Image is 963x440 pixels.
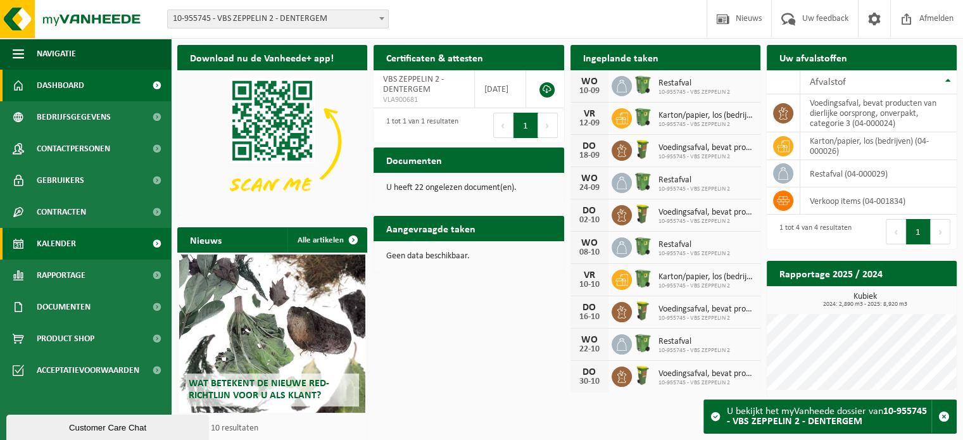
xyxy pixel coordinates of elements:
[37,133,110,165] span: Contactpersonen
[727,400,931,433] div: U bekijkt het myVanheede dossier van
[577,367,602,377] div: DO
[577,303,602,313] div: DO
[906,219,931,244] button: 1
[577,109,602,119] div: VR
[658,379,754,387] span: 10-955745 - VBS ZEPPELIN 2
[577,87,602,96] div: 10-09
[658,79,730,89] span: Restafval
[658,153,754,161] span: 10-955745 - VBS ZEPPELIN 2
[37,101,111,133] span: Bedrijfsgegevens
[810,77,846,87] span: Afvalstof
[37,70,84,101] span: Dashboard
[767,45,860,70] h2: Uw afvalstoffen
[577,216,602,225] div: 02-10
[577,184,602,192] div: 24-09
[386,252,551,261] p: Geen data beschikbaar.
[658,315,754,322] span: 10-955745 - VBS ZEPPELIN 2
[374,45,496,70] h2: Certificaten & attesten
[658,121,754,129] span: 10-955745 - VBS ZEPPELIN 2
[577,280,602,289] div: 10-10
[577,345,602,354] div: 22-10
[37,355,139,386] span: Acceptatievoorwaarden
[577,377,602,386] div: 30-10
[632,203,653,225] img: WB-0060-HPE-GN-50
[658,369,754,379] span: Voedingsafval, bevat producten van dierlijke oorsprong, onverpakt, categorie 3
[167,9,389,28] span: 10-955745 - VBS ZEPPELIN 2 - DENTERGEM
[658,143,754,153] span: Voedingsafval, bevat producten van dierlijke oorsprong, onverpakt, categorie 3
[800,187,957,215] td: verkoop items (04-001834)
[37,165,84,196] span: Gebruikers
[577,335,602,345] div: WO
[773,301,957,308] span: 2024: 2,890 m3 - 2025: 8,920 m3
[658,218,754,225] span: 10-955745 - VBS ZEPPELIN 2
[177,45,346,70] h2: Download nu de Vanheede+ app!
[800,94,957,132] td: voedingsafval, bevat producten van dierlijke oorsprong, onverpakt, categorie 3 (04-000024)
[475,70,527,108] td: [DATE]
[190,424,361,433] p: 1 van 10 resultaten
[632,171,653,192] img: WB-0370-HPE-GN-50
[383,95,464,105] span: VLA900681
[577,151,602,160] div: 18-09
[632,139,653,160] img: WB-0060-HPE-GN-50
[658,305,754,315] span: Voedingsafval, bevat producten van dierlijke oorsprong, onverpakt, categorie 3
[658,111,754,121] span: Karton/papier, los (bedrijven)
[800,132,957,160] td: karton/papier, los (bedrijven) (04-000026)
[632,365,653,386] img: WB-0060-HPE-GN-50
[577,173,602,184] div: WO
[386,184,551,192] p: U heeft 22 ongelezen document(en).
[179,255,365,413] a: Wat betekent de nieuwe RED-richtlijn voor u als klant?
[189,379,329,401] span: Wat betekent de nieuwe RED-richtlijn voor u als klant?
[538,113,558,138] button: Next
[767,261,895,286] h2: Rapportage 2025 / 2024
[37,260,85,291] span: Rapportage
[658,250,730,258] span: 10-955745 - VBS ZEPPELIN 2
[658,282,754,290] span: 10-955745 - VBS ZEPPELIN 2
[383,75,444,94] span: VBS ZEPPELIN 2 - DENTERGEM
[374,148,455,172] h2: Documenten
[632,332,653,354] img: WB-0370-HPE-GN-50
[570,45,671,70] h2: Ingeplande taken
[168,10,388,28] span: 10-955745 - VBS ZEPPELIN 2 - DENTERGEM
[658,208,754,218] span: Voedingsafval, bevat producten van dierlijke oorsprong, onverpakt, categorie 3
[577,238,602,248] div: WO
[632,300,653,322] img: WB-0060-HPE-GN-50
[287,227,366,253] a: Alle artikelen
[658,89,730,96] span: 10-955745 - VBS ZEPPELIN 2
[773,218,852,246] div: 1 tot 4 van 4 resultaten
[374,216,488,241] h2: Aangevraagde taken
[658,185,730,193] span: 10-955745 - VBS ZEPPELIN 2
[727,406,927,427] strong: 10-955745 - VBS ZEPPELIN 2 - DENTERGEM
[37,38,76,70] span: Navigatie
[577,270,602,280] div: VR
[577,313,602,322] div: 16-10
[37,291,91,323] span: Documenten
[931,219,950,244] button: Next
[632,74,653,96] img: WB-0370-HPE-GN-50
[658,240,730,250] span: Restafval
[380,111,458,139] div: 1 tot 1 van 1 resultaten
[577,119,602,128] div: 12-09
[773,292,957,308] h3: Kubiek
[37,196,86,228] span: Contracten
[577,77,602,87] div: WO
[577,206,602,216] div: DO
[493,113,513,138] button: Previous
[800,160,957,187] td: restafval (04-000029)
[658,175,730,185] span: Restafval
[37,323,94,355] span: Product Shop
[37,228,76,260] span: Kalender
[632,268,653,289] img: WB-0370-HPE-GN-50
[177,227,234,252] h2: Nieuws
[658,337,730,347] span: Restafval
[658,272,754,282] span: Karton/papier, los (bedrijven)
[513,113,538,138] button: 1
[577,248,602,257] div: 08-10
[658,347,730,355] span: 10-955745 - VBS ZEPPELIN 2
[6,412,211,440] iframe: chat widget
[886,219,906,244] button: Previous
[577,141,602,151] div: DO
[632,236,653,257] img: WB-0370-HPE-GN-50
[862,286,955,311] a: Bekijk rapportage
[177,70,367,213] img: Download de VHEPlus App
